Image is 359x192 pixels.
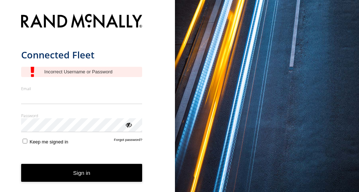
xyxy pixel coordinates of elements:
[21,12,143,31] img: Rand McNally
[21,164,143,182] button: Sign in
[125,121,132,128] div: ViewPassword
[30,139,68,145] span: Keep me signed in
[114,138,143,145] a: Forgot password?
[21,86,143,91] label: Email
[23,139,27,143] input: Keep me signed in
[21,49,143,61] h1: Connected Fleet
[21,113,143,118] label: Password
